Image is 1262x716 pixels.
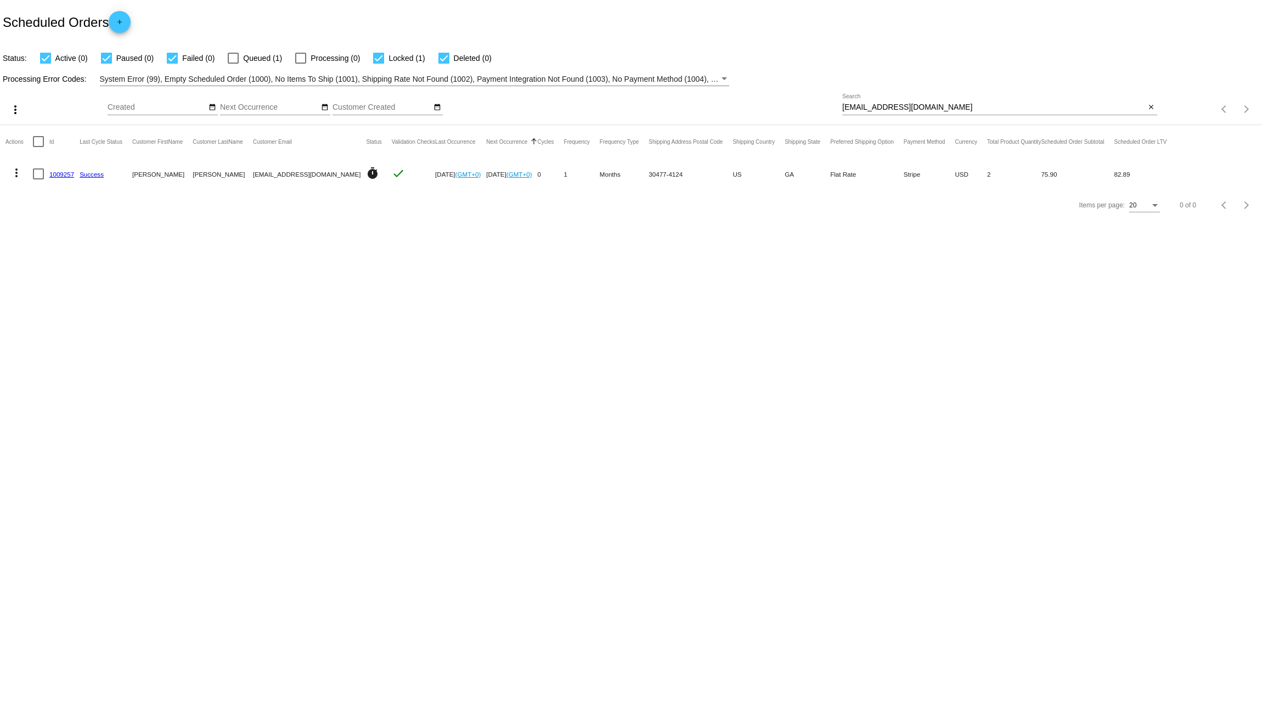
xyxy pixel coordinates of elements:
span: Queued (1) [243,52,282,65]
span: Active (0) [55,52,88,65]
button: Change sorting for Frequency [564,138,590,145]
input: Next Occurrence [220,103,319,112]
mat-cell: USD [955,158,987,190]
mat-cell: GA [785,158,830,190]
mat-cell: 1 [564,158,600,190]
mat-icon: close [1147,103,1155,112]
button: Change sorting for CurrencyIso [955,138,977,145]
mat-cell: [DATE] [435,158,486,190]
button: Change sorting for CustomerLastName [193,138,243,145]
span: Processing Error Codes: [3,75,87,83]
mat-header-cell: Actions [5,125,33,158]
button: Change sorting for LastProcessingCycleId [80,138,122,145]
input: Search [842,103,1146,112]
mat-icon: more_vert [9,103,22,116]
span: Failed (0) [182,52,215,65]
button: Change sorting for CustomerFirstName [132,138,183,145]
button: Next page [1236,98,1258,120]
button: Change sorting for CustomerEmail [253,138,292,145]
h2: Scheduled Orders [3,11,131,33]
button: Change sorting for FrequencyType [600,138,639,145]
button: Clear [1146,102,1157,114]
input: Customer Created [333,103,431,112]
mat-cell: Months [600,158,649,190]
mat-icon: date_range [209,103,216,112]
span: Processing (0) [311,52,360,65]
span: Deleted (0) [454,52,492,65]
button: Change sorting for LastOccurrenceUtc [435,138,475,145]
mat-cell: 0 [538,158,564,190]
mat-select: Items per page: [1129,202,1160,210]
button: Change sorting for PreferredShippingOption [830,138,894,145]
mat-icon: add [113,18,126,31]
a: (GMT+0) [455,171,481,178]
button: Change sorting for LifetimeValue [1114,138,1167,145]
mat-cell: Stripe [904,158,955,190]
button: Change sorting for Status [366,138,381,145]
mat-cell: 82.89 [1114,158,1176,190]
button: Change sorting for PaymentMethod.Type [904,138,945,145]
mat-cell: [DATE] [486,158,537,190]
mat-cell: [EMAIL_ADDRESS][DOMAIN_NAME] [253,158,367,190]
span: Locked (1) [388,52,425,65]
mat-header-cell: Validation Checks [392,125,435,158]
mat-cell: 75.90 [1041,158,1114,190]
button: Previous page [1214,98,1236,120]
mat-cell: 2 [987,158,1041,190]
button: Change sorting for Id [49,138,54,145]
div: 0 of 0 [1180,201,1196,209]
mat-cell: 30477-4124 [649,158,733,190]
a: 1009257 [49,171,74,178]
button: Change sorting for NextOccurrenceUtc [486,138,527,145]
button: Change sorting for Cycles [538,138,554,145]
button: Next page [1236,194,1258,216]
span: Paused (0) [116,52,154,65]
input: Created [108,103,206,112]
mat-icon: timer [366,167,379,180]
mat-header-cell: Total Product Quantity [987,125,1041,158]
button: Change sorting for ShippingState [785,138,820,145]
span: Status: [3,54,27,63]
button: Change sorting for ShippingCountry [733,138,775,145]
mat-cell: Flat Rate [830,158,904,190]
mat-select: Filter by Processing Error Codes [100,72,730,86]
mat-cell: US [733,158,785,190]
button: Change sorting for ShippingPostcode [649,138,723,145]
a: Success [80,171,104,178]
a: (GMT+0) [506,171,532,178]
span: 20 [1129,201,1136,209]
div: Items per page: [1079,201,1125,209]
mat-icon: date_range [321,103,329,112]
button: Previous page [1214,194,1236,216]
button: Change sorting for Subtotal [1041,138,1104,145]
mat-icon: check [392,167,405,180]
mat-icon: date_range [433,103,441,112]
mat-cell: [PERSON_NAME] [193,158,253,190]
mat-icon: more_vert [10,166,23,179]
mat-cell: [PERSON_NAME] [132,158,193,190]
